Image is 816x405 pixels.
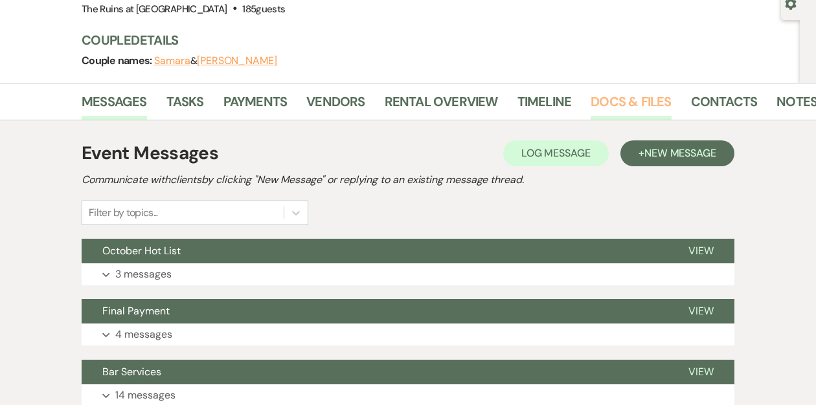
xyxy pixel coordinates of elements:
[385,91,498,120] a: Rental Overview
[102,365,161,378] span: Bar Services
[306,91,365,120] a: Vendors
[82,54,154,67] span: Couple names:
[115,387,176,404] p: 14 messages
[668,239,734,263] button: View
[688,365,714,378] span: View
[115,326,172,343] p: 4 messages
[517,91,572,120] a: Timeline
[82,263,734,285] button: 3 messages
[154,54,277,67] span: &
[82,239,668,263] button: October Hot List
[668,360,734,384] button: View
[668,299,734,323] button: View
[82,31,787,49] h3: Couple Details
[89,205,158,221] div: Filter by topics...
[503,140,609,166] button: Log Message
[197,56,277,66] button: [PERSON_NAME]
[82,360,668,384] button: Bar Services
[82,3,227,16] span: The Ruins at [GEOGRAPHIC_DATA]
[102,304,170,318] span: Final Payment
[82,323,734,345] button: 4 messages
[82,299,668,323] button: Final Payment
[82,172,734,188] h2: Communicate with clients by clicking "New Message" or replying to an existing message thread.
[521,146,591,160] span: Log Message
[620,140,734,166] button: +New Message
[115,266,172,283] p: 3 messages
[242,3,285,16] span: 185 guests
[688,244,714,257] span: View
[223,91,288,120] a: Payments
[82,91,147,120] a: Messages
[591,91,671,120] a: Docs & Files
[166,91,204,120] a: Tasks
[688,304,714,318] span: View
[102,244,181,257] span: October Hot List
[691,91,758,120] a: Contacts
[154,56,190,66] button: Samara
[644,146,716,160] span: New Message
[82,140,218,167] h1: Event Messages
